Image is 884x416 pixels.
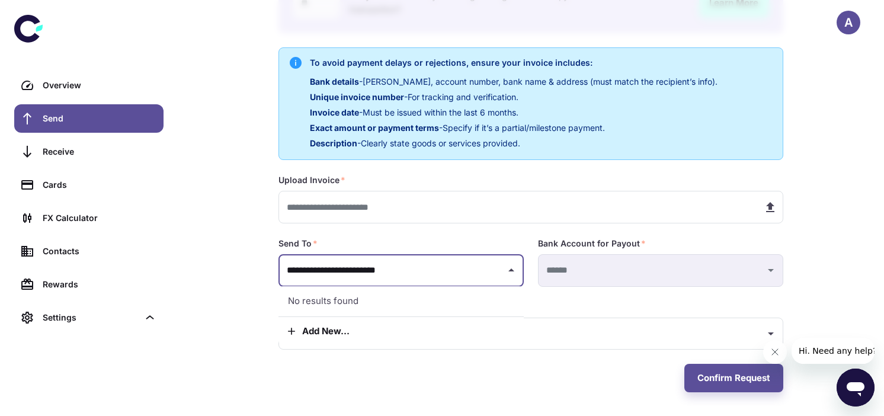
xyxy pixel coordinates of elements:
iframe: Close message [763,340,787,364]
div: Receive [43,145,156,158]
a: Rewards [14,270,164,299]
div: Contacts [43,245,156,258]
h6: To avoid payment delays or rejections, ensure your invoice includes: [310,56,718,69]
a: Contacts [14,237,164,265]
label: Upload Invoice [278,174,345,186]
p: - For tracking and verification. [310,91,718,104]
span: Bank details [310,76,359,87]
div: Settings [43,311,139,324]
p: - Clearly state goods or services provided. [310,137,718,150]
span: Exact amount or payment terms [310,123,439,133]
button: Add new... [278,317,524,345]
div: Cards [43,178,156,191]
label: Bank Account for Payout [538,238,646,249]
span: Unique invoice number [310,92,404,102]
button: Open [763,325,779,342]
a: Cards [14,171,164,199]
button: A [837,11,860,34]
button: Confirm Request [684,364,783,392]
div: Overview [43,79,156,92]
span: Description [310,138,357,148]
div: FX Calculator [43,212,156,225]
p: - [PERSON_NAME], account number, bank name & address (must match the recipient’s info). [310,75,718,88]
a: Send [14,104,164,133]
iframe: Button to launch messaging window [837,369,875,407]
p: - Specify if it’s a partial/milestone payment. [310,121,718,135]
a: Overview [14,71,164,100]
p: - Must be issued within the last 6 months. [310,106,718,119]
span: Hi. Need any help? [7,8,85,18]
a: Receive [14,137,164,166]
div: Settings [14,303,164,332]
a: FX Calculator [14,204,164,232]
iframe: Message from company [792,338,875,364]
button: Close [503,262,520,279]
div: No results found [278,286,524,316]
div: Send [43,112,156,125]
div: Rewards [43,278,156,291]
label: Send To [278,238,318,249]
span: Invoice date [310,107,359,117]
